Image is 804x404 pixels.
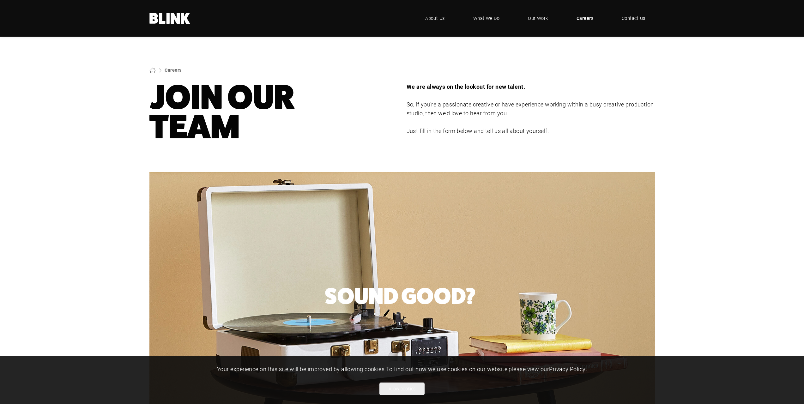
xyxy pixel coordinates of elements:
a: What We Do [464,9,509,28]
a: Contact Us [612,9,655,28]
a: Careers [567,9,603,28]
span: Contact Us [622,15,645,22]
h2: Sound Good? [324,286,475,306]
span: What We Do [473,15,500,22]
span: Our Work [528,15,548,22]
button: Allow cookies [379,383,425,395]
a: Our Work [518,9,558,28]
a: Home [149,13,190,24]
p: Just fill in the form below and tell us all about yourself. [407,127,655,136]
a: Privacy Policy [549,365,585,373]
span: Your experience on this site will be improved by allowing cookies. To find out how we use cookies... [217,365,587,373]
p: We are always on the lookout for new talent. [407,82,655,91]
nobr: Join Our [149,78,295,117]
a: About Us [416,9,454,28]
span: About Us [425,15,445,22]
a: Careers [165,67,181,73]
p: So, if you’re a passionate creative or have experience working within a busy creative production ... [407,100,655,118]
span: Careers [577,15,593,22]
h1: Team [149,82,398,142]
